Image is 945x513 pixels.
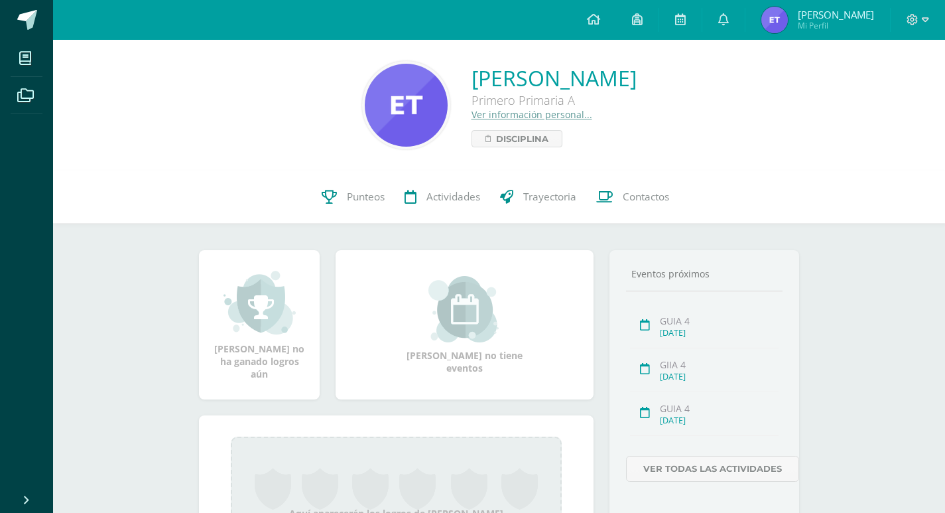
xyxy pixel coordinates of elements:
[399,276,531,374] div: [PERSON_NAME] no tiene eventos
[347,190,385,204] span: Punteos
[426,190,480,204] span: Actividades
[660,358,779,371] div: GIIA 4
[626,267,783,280] div: Eventos próximos
[523,190,576,204] span: Trayectoria
[223,269,296,336] img: achievement_small.png
[660,315,779,327] div: GUIA 4
[623,190,669,204] span: Contactos
[472,92,637,108] div: Primero Primaria A
[761,7,788,33] img: 75f8a36880c4112926252b5361bf02b4.png
[660,327,779,338] div: [DATE]
[660,402,779,415] div: GUIA 4
[798,20,874,31] span: Mi Perfil
[660,371,779,382] div: [DATE]
[212,269,306,380] div: [PERSON_NAME] no ha ganado logros aún
[365,64,448,147] img: 06714a263f75d19af5ca10dc3d60f169.png
[428,276,501,342] img: event_small.png
[312,171,395,224] a: Punteos
[660,415,779,426] div: [DATE]
[586,171,679,224] a: Contactos
[490,171,586,224] a: Trayectoria
[472,108,592,121] a: Ver información personal...
[472,64,637,92] a: [PERSON_NAME]
[496,131,548,147] span: Disciplina
[395,171,490,224] a: Actividades
[798,8,874,21] span: [PERSON_NAME]
[472,130,562,147] a: Disciplina
[626,456,799,482] a: Ver todas las actividades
